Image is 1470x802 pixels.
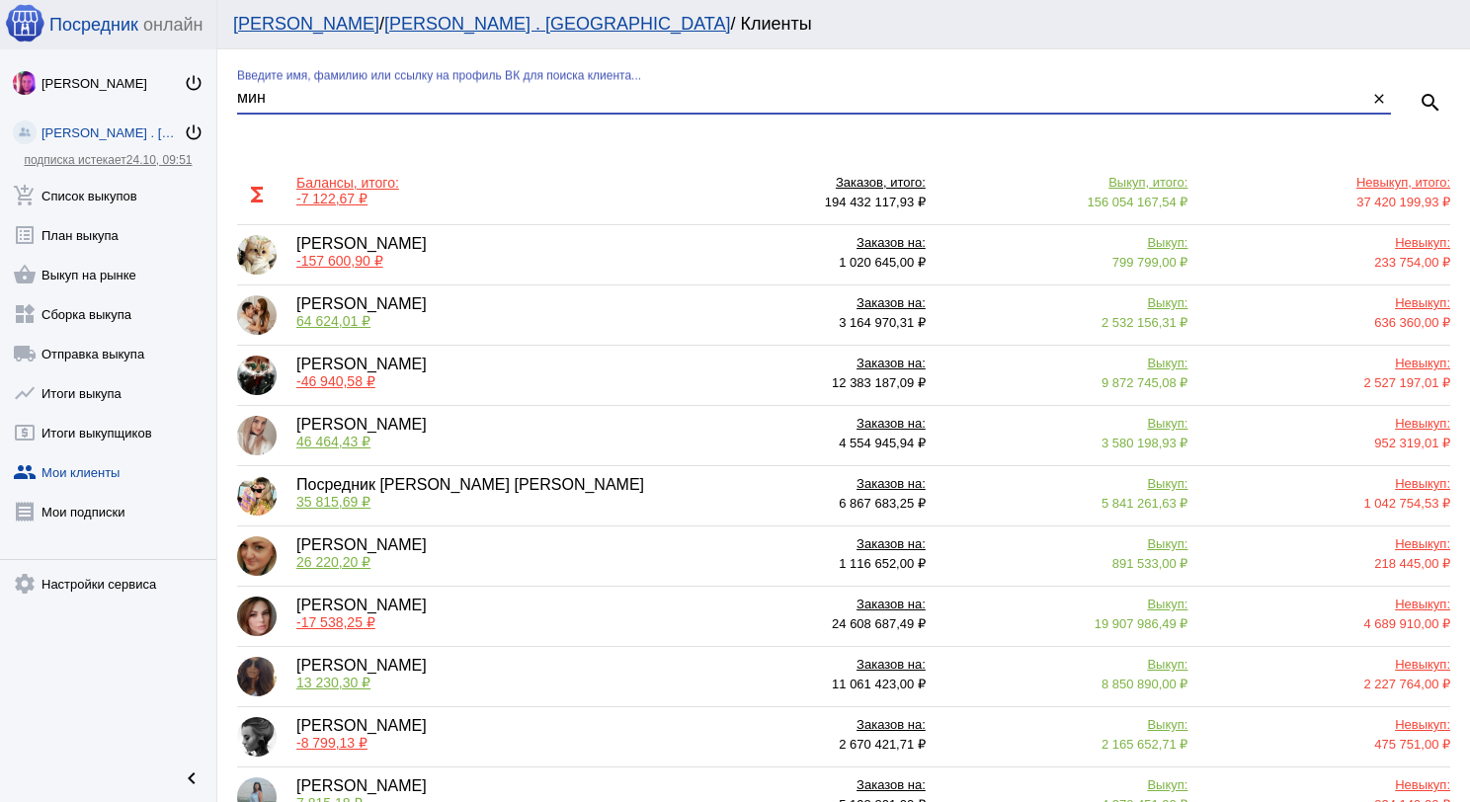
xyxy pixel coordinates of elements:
div: [PERSON_NAME] [296,597,427,636]
span: 46 464,43 ₽ [296,434,370,449]
div: Выкуп: [945,717,1188,737]
span: 9 872 745,08 ₽ [1102,375,1188,390]
span: 2 527 197,01 ₽ [1363,375,1450,390]
div: Невыкуп: [1207,235,1450,255]
span: 26 220,20 ₽ [296,554,370,570]
div: Выкуп: [945,536,1188,556]
div: Заказов на: [683,597,926,616]
div: / / Клиенты [233,14,1434,35]
div: Заказов на: [683,717,926,737]
a: [PERSON_NAME] . [GEOGRAPHIC_DATA] [384,14,730,34]
div: Заказов на: [683,295,926,315]
mat-icon: group [13,460,37,484]
div: Невыкуп: [1207,657,1450,677]
span: 2 532 156,31 ₽ [1102,315,1188,330]
img: klfIT1i2k3saJfNGA6XPqTU7p5ZjdXiiDsm8fFA7nihaIQp9Knjm0Fohy3f__4ywE27KCYV1LPWaOQBexqZpekWk.jpg [237,476,277,516]
mat-icon: list_alt [13,223,37,247]
mat-icon: settings [13,572,37,596]
span: 37 420 199,93 ₽ [1356,195,1450,209]
div: [PERSON_NAME] [296,657,427,696]
span: 4 554 945,94 ₽ [839,436,926,450]
span: 636 360,00 ₽ [1374,315,1450,330]
img: apple-icon-60x60.png [5,3,44,42]
mat-icon: close [1371,90,1387,108]
span: 1 116 652,00 ₽ [839,556,926,571]
img: DswxFn8eofnO5d9PzfsTmCDDM2C084Qvq32CvNVw8c0JajYaOrZz5JYWNrj--7e93YPZXg.jpg [237,657,277,696]
mat-icon: power_settings_new [184,122,204,142]
div: Заказов на: [683,356,926,375]
span: 194 432 117,93 ₽ [825,195,926,209]
span: 11 061 423,00 ₽ [832,677,926,691]
mat-icon: search [1419,91,1442,115]
mat-icon: functions [237,175,277,214]
span: 35 815,69 ₽ [296,494,370,510]
span: 24 608 687,49 ₽ [832,616,926,631]
div: Выкуп: [945,295,1188,315]
div: [PERSON_NAME] [296,295,427,335]
div: Выкуп: [945,597,1188,616]
img: lTMkEctRifZclLSmMfjPiqPo9_IitIQc7Zm9_kTpSvtuFf7FYwI_Wl6KSELaRxoJkUZJMTCIoWL9lUW6Yz6GDjvR.jpg [237,536,277,576]
div: Выкуп: [945,476,1188,496]
mat-icon: widgets [13,302,37,326]
div: [PERSON_NAME] [296,235,427,275]
span: 233 754,00 ₽ [1374,255,1450,270]
span: 19 907 986,49 ₽ [1095,616,1188,631]
div: [PERSON_NAME] . [GEOGRAPHIC_DATA] [41,125,184,140]
span: 1 020 645,00 ₽ [839,255,926,270]
span: 4 689 910,00 ₽ [1363,616,1450,631]
div: Заказов на: [683,657,926,677]
div: [PERSON_NAME] [296,356,427,395]
a: подписка истекает24.10, 09:51 [24,153,192,167]
span: -7 122,67 ₽ [296,191,367,206]
div: Невыкуп: [1207,356,1450,375]
img: e78SHcMQxUdyZPSmMuqhNNSihG5qwqpCvo9g4MOCF4FTeRBVJFDFa5Ue9I0hMuL5lN3RLiAO5xl6ZtzinHj_WwJj.jpg [237,295,277,335]
span: 64 624,01 ₽ [296,313,370,329]
mat-icon: chevron_left [180,766,204,790]
div: Заказов на: [683,416,926,436]
img: community_200.png [13,120,37,144]
div: Выкуп: [945,356,1188,375]
mat-icon: receipt [13,500,37,523]
div: Заказов на: [683,536,926,556]
input: Введите имя, фамилию или ссылку на профиль ВК для поиска клиента... [237,89,1367,107]
img: jpYarlG_rMSRdqPbVPQVGBq6sjAws1PGEm5gZ1VrcU0z7HB6t_6-VAYqmDps2aDbz8He_Uz8T3ZkfUszj2kIdyl7.jpg [237,416,277,455]
span: 891 533,00 ₽ [1112,556,1188,571]
span: 2 227 764,00 ₽ [1363,677,1450,691]
a: [PERSON_NAME] [233,14,379,34]
span: 1 042 754,53 ₽ [1363,496,1450,511]
div: Невыкуп: [1207,476,1450,496]
div: [PERSON_NAME] [296,717,427,757]
div: Невыкуп: [1207,597,1450,616]
div: Посредник [PERSON_NAME] [PERSON_NAME] [296,476,644,516]
span: 218 445,00 ₽ [1374,556,1450,571]
span: 3 580 198,93 ₽ [1102,436,1188,450]
span: 952 319,01 ₽ [1374,436,1450,450]
mat-icon: shopping_basket [13,263,37,286]
div: Заказов на: [683,235,926,255]
span: 156 054 167,54 ₽ [1087,195,1187,209]
span: -17 538,25 ₽ [296,614,375,630]
div: Выкуп: [945,777,1188,797]
img: _20Z4Mz7bL_mjHcls1WGeyI0_fAfe5WRXnvaF8V8TjPSS2yzimTma9ATbedKm4CQPqyAXi7-PjwazuoQH1zep-yL.jpg [237,235,277,275]
span: -157 600,90 ₽ [296,253,383,269]
div: Заказов на: [683,777,926,797]
div: Выкуп: [945,235,1188,255]
div: [PERSON_NAME] [296,536,427,576]
mat-icon: add_shopping_cart [13,184,37,207]
div: Выкуп: [945,416,1188,436]
img: 9bX9eWR0xDgCiTIhQTzpvXJIoeDPQLXe9CHnn3Gs1PGb3J-goD_dDXIagjGUYbFRmMTp9d7qhpcK6TVyPhbmsz2d.jpg [237,717,277,757]
div: [PERSON_NAME] [41,76,184,91]
div: Невыкуп: [1207,295,1450,315]
span: 5 841 261,63 ₽ [1102,496,1188,511]
span: 799 799,00 ₽ [1112,255,1188,270]
mat-icon: local_shipping [13,342,37,365]
span: онлайн [143,15,203,36]
mat-icon: show_chart [13,381,37,405]
span: -8 799,13 ₽ [296,735,367,751]
span: 2 670 421,71 ₽ [839,737,926,752]
span: 24.10, 09:51 [126,153,193,167]
div: Невыкуп: [1207,536,1450,556]
div: Невыкуп: [1207,717,1450,737]
img: vd2iKW0PW-FsqLi4RmhEwsCg2KrKpVNwsQFjmPRsT4HaO-m7wc8r3lMq2bEv28q2mqI8OJVjWDK1XKAm0SGrcN3D.jpg [237,356,277,395]
div: Выкуп: [945,657,1188,677]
